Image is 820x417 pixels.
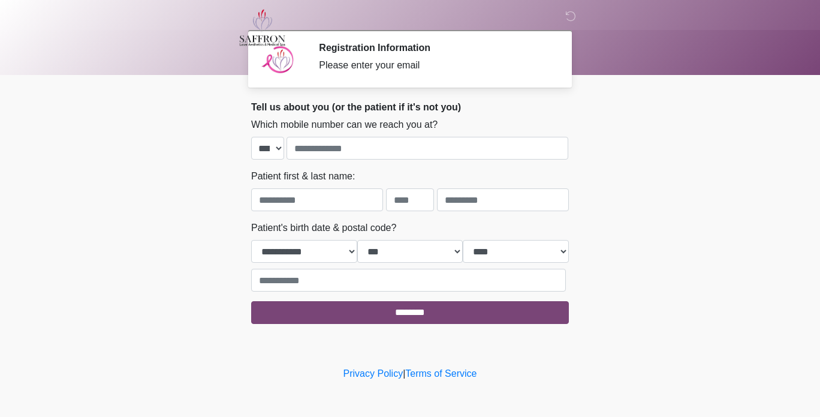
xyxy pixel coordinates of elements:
img: Agent Avatar [260,42,296,78]
label: Which mobile number can we reach you at? [251,118,438,132]
a: Terms of Service [405,368,477,379]
label: Patient's birth date & postal code? [251,221,396,235]
a: | [403,368,405,379]
div: Please enter your email [319,58,551,73]
a: Privacy Policy [343,368,403,379]
label: Patient first & last name: [251,169,355,184]
img: Saffron Laser Aesthetics and Medical Spa Logo [239,9,286,46]
h2: Tell us about you (or the patient if it's not you) [251,101,569,113]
